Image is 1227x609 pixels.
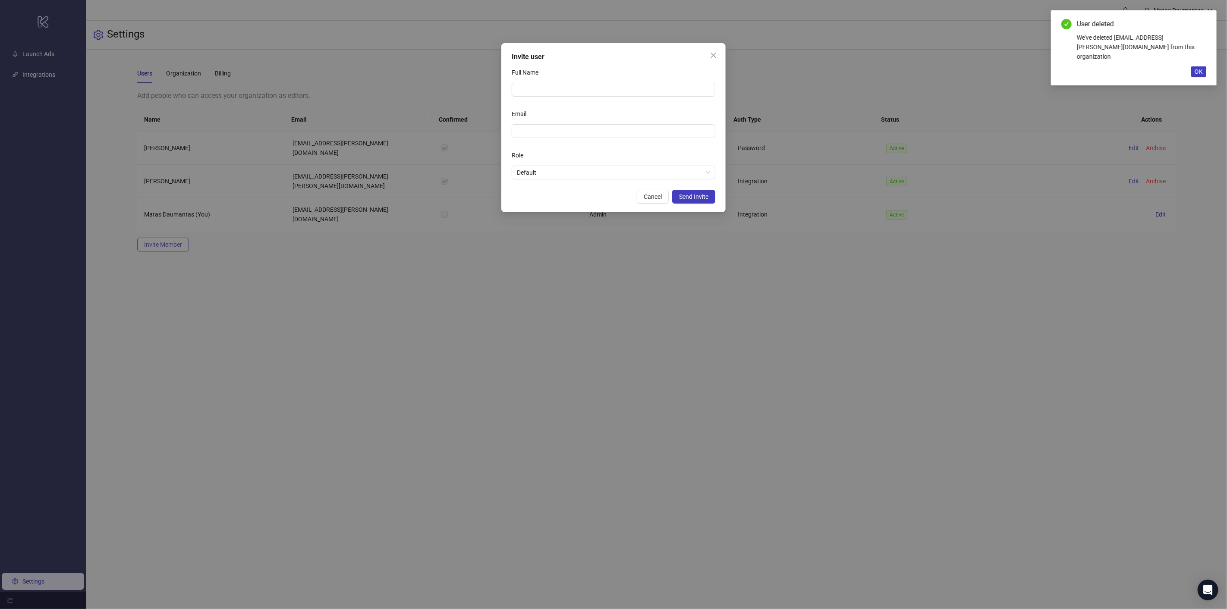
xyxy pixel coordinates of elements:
[710,52,717,59] span: close
[512,107,532,121] label: Email
[1191,66,1206,77] button: OK
[644,193,662,200] span: Cancel
[1197,19,1206,28] a: Close
[512,83,715,97] input: Organization name Full Name
[512,52,715,62] div: Invite user
[637,190,669,204] button: Cancel
[1061,19,1072,29] span: check-circle
[707,48,720,62] button: Close
[1077,33,1206,61] div: We've deleted [EMAIL_ADDRESS][PERSON_NAME][DOMAIN_NAME] from this organization
[672,190,715,204] button: Send Invite
[679,193,708,200] span: Send Invite
[517,126,708,136] input: Email
[512,148,529,162] label: Role
[1077,19,1206,29] div: User deleted
[1198,580,1218,600] div: Open Intercom Messenger
[517,166,710,179] span: Default
[1195,68,1203,75] span: OK
[512,66,544,79] label: Full Name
